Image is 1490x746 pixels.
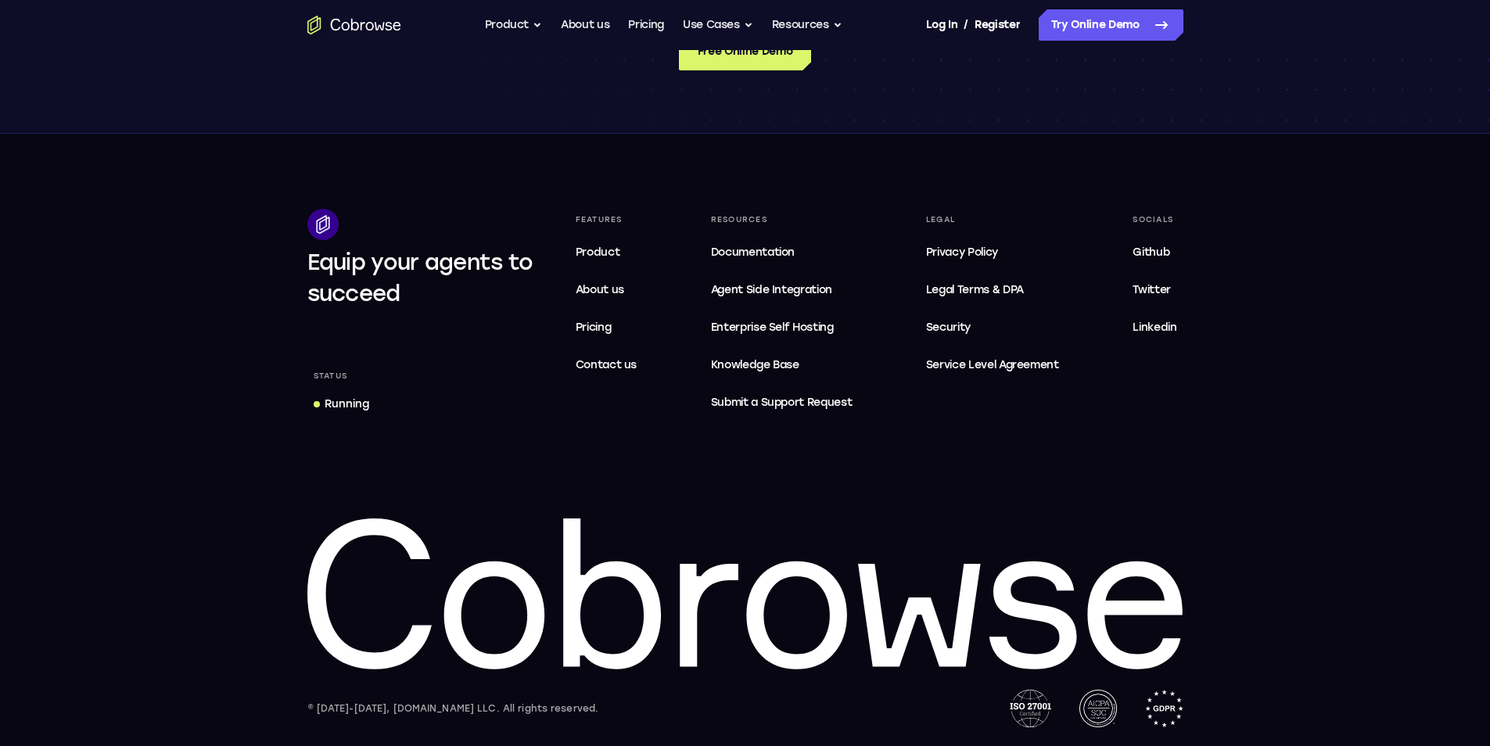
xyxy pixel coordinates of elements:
a: Enterprise Self Hosting [705,312,859,343]
span: Legal Terms & DPA [926,283,1024,296]
span: Twitter [1133,283,1171,296]
a: Service Level Agreement [920,350,1065,381]
span: Contact us [576,358,637,371]
div: © [DATE]-[DATE], [DOMAIN_NAME] LLC. All rights reserved. [307,701,599,716]
a: Agent Side Integration [705,274,859,306]
span: About us [576,283,624,296]
a: Contact us [569,350,644,381]
img: GDPR [1145,690,1183,727]
a: Product [569,237,644,268]
a: Privacy Policy [920,237,1065,268]
a: Running [307,390,375,418]
a: Try Online Demo [1039,9,1183,41]
a: Twitter [1126,274,1183,306]
span: Github [1133,246,1169,259]
span: Product [576,246,620,259]
button: Use Cases [683,9,753,41]
span: Security [926,321,971,334]
span: Linkedin [1133,321,1176,334]
div: Legal [920,209,1065,231]
div: Resources [705,209,859,231]
span: Agent Side Integration [711,281,853,299]
a: Submit a Support Request [705,387,859,418]
a: Linkedin [1126,312,1183,343]
a: Legal Terms & DPA [920,274,1065,306]
button: Resources [772,9,842,41]
div: Status [307,365,354,387]
span: / [964,16,968,34]
span: Knowledge Base [711,358,799,371]
a: About us [569,274,644,306]
a: Go to the home page [307,16,401,34]
a: Pricing [628,9,664,41]
a: Security [920,312,1065,343]
span: Pricing [576,321,612,334]
span: Documentation [711,246,795,259]
a: Log In [926,9,957,41]
a: Knowledge Base [705,350,859,381]
a: Pricing [569,312,644,343]
a: Github [1126,237,1183,268]
button: Product [485,9,543,41]
div: Features [569,209,644,231]
a: About us [561,9,609,41]
a: Free Online Demo [679,33,811,70]
span: Privacy Policy [926,246,998,259]
img: ISO [1010,690,1050,727]
div: Socials [1126,209,1183,231]
span: Submit a Support Request [711,393,853,412]
img: AICPA SOC [1079,690,1117,727]
div: Running [325,396,369,412]
span: Equip your agents to succeed [307,249,533,307]
span: Enterprise Self Hosting [711,318,853,337]
span: Service Level Agreement [926,356,1059,375]
a: Documentation [705,237,859,268]
a: Register [975,9,1020,41]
